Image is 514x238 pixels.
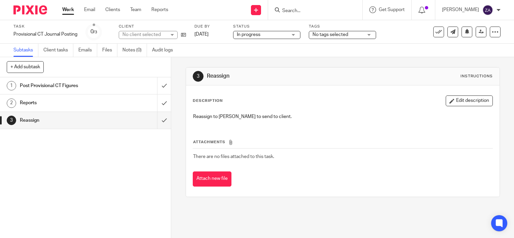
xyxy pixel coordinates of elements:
[233,24,300,29] label: Status
[446,95,493,106] button: Edit description
[122,44,147,57] a: Notes (0)
[442,6,479,13] p: [PERSON_NAME]
[20,98,107,108] h1: Reports
[13,31,77,38] div: Provisional CT Journal Posting
[84,6,95,13] a: Email
[379,7,405,12] span: Get Support
[43,44,73,57] a: Client tasks
[122,31,166,38] div: No client selected
[13,44,38,57] a: Subtasks
[193,71,204,82] div: 3
[461,74,493,79] div: Instructions
[207,73,357,80] h1: Reassign
[20,115,107,125] h1: Reassign
[130,6,141,13] a: Team
[309,24,376,29] label: Tags
[193,171,231,187] button: Attach new file
[90,28,97,36] div: 0
[193,140,225,144] span: Attachments
[62,6,74,13] a: Work
[237,32,260,37] span: In progress
[313,32,348,37] span: No tags selected
[20,81,107,91] h1: Post Provisional CT Figures
[78,44,97,57] a: Emails
[105,6,120,13] a: Clients
[194,32,209,37] span: [DATE]
[7,98,16,108] div: 2
[282,8,342,14] input: Search
[7,81,16,90] div: 1
[94,30,97,34] small: /3
[102,44,117,57] a: Files
[7,116,16,125] div: 3
[152,44,178,57] a: Audit logs
[193,98,223,104] p: Description
[119,24,186,29] label: Client
[193,154,274,159] span: There are no files attached to this task.
[151,6,168,13] a: Reports
[194,24,225,29] label: Due by
[482,5,493,15] img: svg%3E
[13,24,77,29] label: Task
[193,113,492,120] p: Reassign to [PERSON_NAME] to send to client.
[13,5,47,14] img: Pixie
[7,61,44,73] button: + Add subtask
